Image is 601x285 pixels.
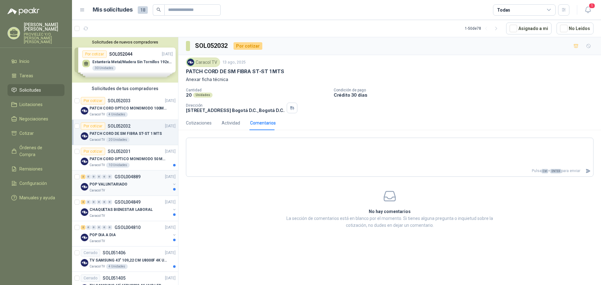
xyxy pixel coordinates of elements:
[97,225,101,230] div: 0
[557,23,593,34] button: No Leídos
[86,200,91,204] div: 0
[115,175,141,179] p: GSOL004889
[19,72,33,79] span: Tareas
[107,225,112,230] div: 0
[186,58,220,67] div: Caracol TV
[97,200,101,204] div: 0
[115,200,141,204] p: GSOL004849
[81,97,105,104] div: Por cotizar
[186,108,284,113] p: [STREET_ADDRESS] Bogotá D.C. , Bogotá D.C.
[81,158,88,165] img: Company Logo
[165,123,176,129] p: [DATE]
[102,225,107,230] div: 0
[81,132,88,140] img: Company Logo
[90,257,167,263] p: TV SAMSUNG 43" 109,22 CM U8000F 4K UHD
[81,225,85,230] div: 2
[91,175,96,179] div: 0
[280,215,499,229] p: La sección de comentarios está en blanco por el momento. Si tienes alguna pregunta o inquietud so...
[86,225,91,230] div: 0
[106,264,128,269] div: 4 Unidades
[195,41,229,51] h3: SOL052032
[542,169,548,173] span: Ctrl
[506,23,552,34] button: Asignado a mi
[19,144,59,158] span: Órdenes de Compra
[186,103,284,108] p: Dirección
[90,137,105,142] p: Caracol TV
[24,33,64,44] p: PROVIELEC Y/O [PERSON_NAME] [PERSON_NAME]
[186,92,192,98] p: 20
[72,37,178,83] div: Solicitudes de nuevos compradoresPor cotizarSOL052044[DATE] Estantería Metal/Madera Sin Tornillos...
[165,98,176,104] p: [DATE]
[8,70,64,82] a: Tareas
[107,175,112,179] div: 0
[81,198,177,218] a: 2 0 0 0 0 0 GSOL004849[DATE] Company LogoCHAQUETAS BIENESTAR LABORALCaracol TV
[72,83,178,94] div: Solicitudes de tus compradores
[90,163,105,168] p: Caracol TV
[193,93,213,98] div: Unidades
[72,94,178,120] a: Por cotizarSOL052033[DATE] Company LogoPATCH CORD OPTICO MONOMODO 100MTSCaracol TV4 Unidades
[107,200,112,204] div: 0
[186,68,284,75] p: PATCH CORD DE SM FIBRA ST-ST 1 MTS
[24,23,64,31] p: [PERSON_NAME] [PERSON_NAME]
[157,8,161,12] span: search
[165,250,176,256] p: [DATE]
[588,3,595,9] span: 1
[72,145,178,170] a: Por cotizarSOL052031[DATE] Company LogoPATCH CORD OPTICO MONOMODO 50 MTSCaracol TV10 Unidades
[103,251,126,255] p: SOL051406
[108,99,131,103] p: SOL052033
[497,7,510,13] div: Todas
[102,200,107,204] div: 0
[583,165,593,176] button: Enviar
[19,180,47,187] span: Configuración
[90,213,105,218] p: Caracol TV
[8,177,64,189] a: Configuración
[19,165,43,172] span: Remisiones
[81,200,85,204] div: 2
[186,76,593,83] p: Anexar ficha técnica
[90,105,167,111] p: PATCH CORD OPTICO MONOMODO 100MTS
[102,175,107,179] div: 0
[90,264,105,269] p: Caracol TV
[19,87,41,94] span: Solicitudes
[8,99,64,110] a: Licitaciones
[165,149,176,155] p: [DATE]
[90,131,162,137] p: PATCH CORD DE SM FIBRA ST-ST 1 MTS
[74,40,176,44] button: Solicitudes de nuevos compradores
[103,276,126,280] p: SOL051405
[81,259,88,267] img: Company Logo
[81,175,85,179] div: 2
[165,275,176,281] p: [DATE]
[187,59,194,66] img: Company Logo
[8,127,64,139] a: Cotizar
[90,112,105,117] p: Caracol TV
[91,200,96,204] div: 0
[223,59,246,65] p: 13 ago, 2025
[81,224,177,244] a: 2 0 0 0 0 0 GSOL004810[DATE] Company LogoPOP DIA A DIACaracol TV
[334,88,598,92] p: Condición de pago
[106,163,130,168] div: 10 Unidades
[222,120,240,126] div: Actividad
[19,58,29,65] span: Inicio
[81,107,88,115] img: Company Logo
[138,6,148,14] span: 18
[81,183,88,191] img: Company Logo
[165,225,176,231] p: [DATE]
[72,120,178,145] a: Por cotizarSOL052032[DATE] Company LogoPATCH CORD DE SM FIBRA ST-ST 1 MTSCaracol TV20 Unidades
[186,88,329,92] p: Cantidad
[550,169,561,173] span: ENTER
[19,101,43,108] span: Licitaciones
[8,142,64,160] a: Órdenes de Compra
[86,175,91,179] div: 0
[72,247,178,272] a: CerradoSOL051406[DATE] Company LogoTV SAMSUNG 43" 109,22 CM U8000F 4K UHDCaracol TV4 Unidades
[97,175,101,179] div: 0
[582,4,593,16] button: 1
[8,8,39,15] img: Logo peakr
[465,23,501,33] div: 1 - 50 de 78
[90,232,116,238] p: POP DIA A DIA
[81,173,177,193] a: 2 0 0 0 0 0 GSOL004889[DATE] Company LogoPOP VALUNTARIADOCaracol TV
[334,92,598,98] p: Crédito 30 días
[165,174,176,180] p: [DATE]
[93,5,133,14] h1: Mis solicitudes
[250,120,276,126] div: Comentarios
[8,55,64,67] a: Inicio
